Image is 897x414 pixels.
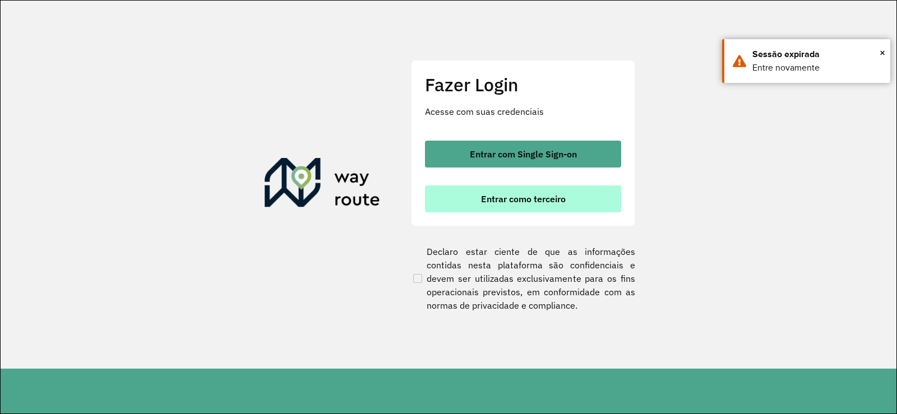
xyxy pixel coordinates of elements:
[265,158,380,212] img: Roteirizador AmbevTech
[481,194,566,203] span: Entrar como terceiro
[425,141,621,168] button: button
[880,44,885,61] span: ×
[425,185,621,212] button: button
[470,150,577,159] span: Entrar com Single Sign-on
[425,105,621,118] p: Acesse com suas credenciais
[425,74,621,95] h2: Fazer Login
[411,245,635,312] label: Declaro estar ciente de que as informações contidas nesta plataforma são confidenciais e devem se...
[752,61,882,75] div: Entre novamente
[880,44,885,61] button: Close
[752,48,882,61] div: Sessão expirada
